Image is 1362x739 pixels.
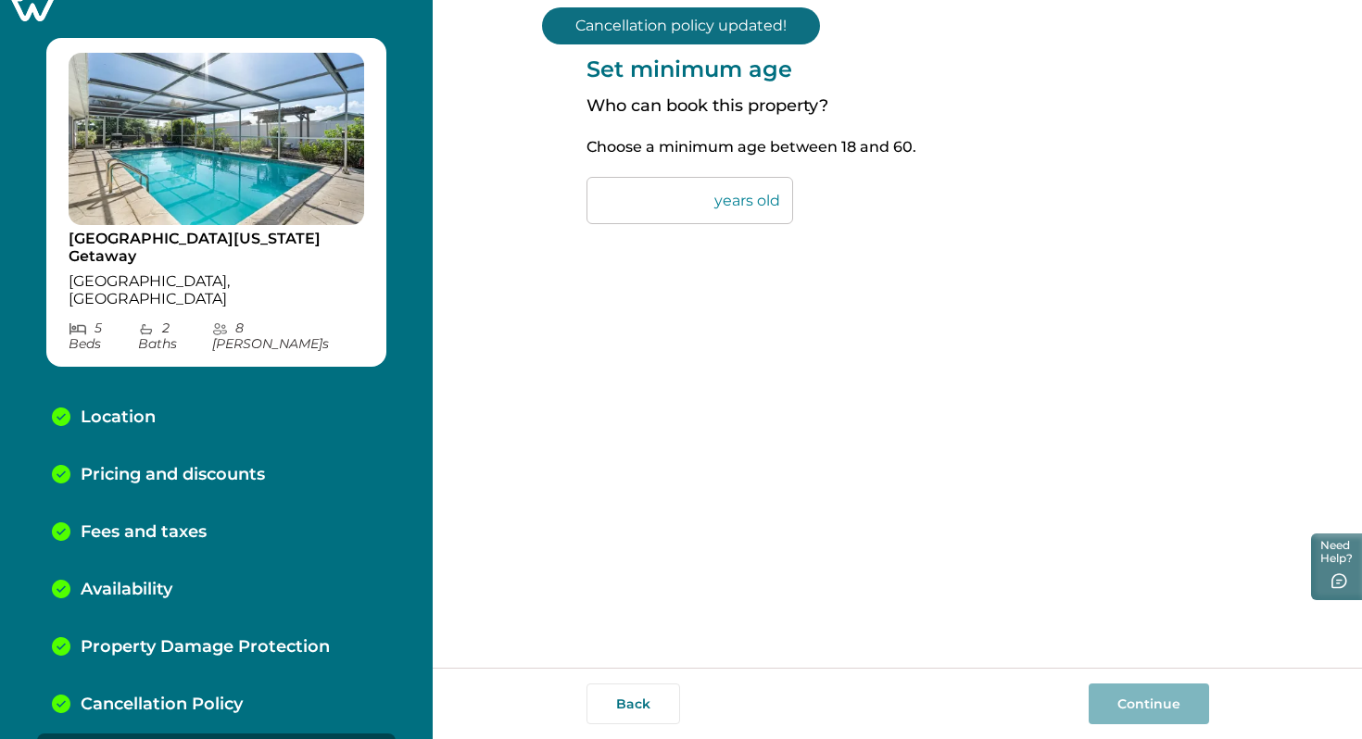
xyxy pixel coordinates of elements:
[69,230,364,266] p: [GEOGRAPHIC_DATA][US_STATE] Getaway
[586,138,1209,157] p: Choose a minimum age between 18 and 60.
[81,407,156,428] p: Location
[586,683,680,724] button: Back
[586,56,1209,82] p: Set minimum age
[69,320,138,352] p: 5 Bed s
[81,637,330,658] p: Property Damage Protection
[81,522,207,543] p: Fees and taxes
[69,53,364,225] img: propertyImage_Cape Coral Florida Getaway
[138,320,211,352] p: 2 Bath s
[81,465,265,485] p: Pricing and discounts
[69,272,364,308] p: [GEOGRAPHIC_DATA], [GEOGRAPHIC_DATA]
[81,580,172,600] p: Availability
[542,7,820,44] p: Cancellation policy updated!
[586,96,1209,117] p: Who can book this property?
[81,695,243,715] p: Cancellation Policy
[212,320,365,352] p: 8 [PERSON_NAME] s
[1089,683,1209,724] button: Continue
